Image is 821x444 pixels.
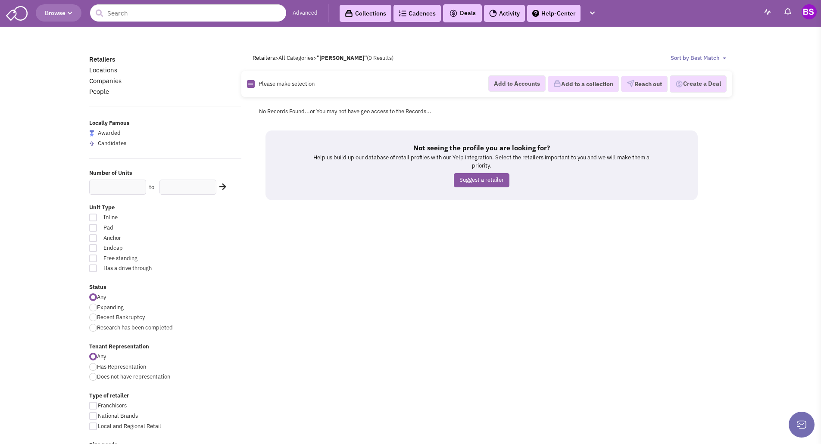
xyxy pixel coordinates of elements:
[317,54,367,62] b: "[PERSON_NAME]"
[275,54,278,62] span: >
[98,422,161,430] span: Local and Regional Retail
[340,5,391,22] a: Collections
[313,54,317,62] span: >
[670,75,727,93] button: Create a Deal
[214,181,228,193] div: Search Nearby
[98,224,194,232] span: Pad
[293,9,318,17] a: Advanced
[89,169,242,177] label: Number of Units
[90,4,286,22] input: Search
[446,8,478,19] button: Deals
[454,173,509,187] a: Suggest a retailer
[89,392,242,400] label: Type of retailer
[309,154,655,170] p: Help us build up our database of retail profiles with our Yelp integration. Select the retailers ...
[89,141,94,146] img: locallyfamous-upvote.png
[484,5,525,22] a: Activity
[98,129,121,137] span: Awarded
[621,76,668,92] button: Reach out
[97,353,106,360] span: Any
[399,10,406,16] img: Cadences_logo.png
[532,10,539,17] img: help.png
[97,373,170,380] span: Does not have representation
[489,9,497,17] img: Activity.png
[97,293,106,301] span: Any
[98,402,127,409] span: Franchisors
[97,304,124,311] span: Expanding
[98,140,126,147] span: Candidates
[98,412,138,419] span: National Brands
[89,283,242,292] label: Status
[89,130,94,137] img: locallyfamous-largeicon.png
[89,87,109,96] a: People
[253,54,275,62] a: Retailers
[527,5,581,22] a: Help-Center
[98,264,194,273] span: Has a drive through
[247,80,255,88] img: Rectangle.png
[548,76,619,92] button: Add to a collection
[149,183,154,192] label: to
[449,9,476,17] span: Deals
[278,54,393,62] span: All Categories (0 Results)
[98,244,194,252] span: Endcap
[393,5,441,22] a: Cadences
[259,108,431,115] span: No Records Found...or You may not have geo access to the Records...
[449,8,458,19] img: icon-deals.svg
[89,119,242,127] label: Locally Famous
[98,234,194,242] span: Anchor
[259,80,315,87] span: Please make selection
[97,363,146,370] span: Has Representation
[627,80,634,87] img: VectorPaper_Plane.png
[309,143,655,152] h5: Not seeing the profile you are looking for?
[89,66,117,74] a: Locations
[98,214,194,222] span: Inline
[36,4,81,22] button: Browse
[89,343,242,351] label: Tenant Representation
[488,75,546,92] button: Add to Accounts
[802,4,817,19] img: Bob Saunders
[6,4,28,21] img: SmartAdmin
[97,324,173,331] span: Research has been completed
[89,55,115,63] a: Retailers
[345,9,353,18] img: icon-collection-lavender-black.svg
[675,79,683,89] img: Deal-Dollar.png
[45,9,72,17] span: Browse
[553,80,561,87] img: icon-collection-lavender.png
[97,314,145,321] span: Recent Bankruptcy
[89,204,242,212] label: Unit Type
[98,255,194,263] span: Free standing
[89,77,122,85] a: Companies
